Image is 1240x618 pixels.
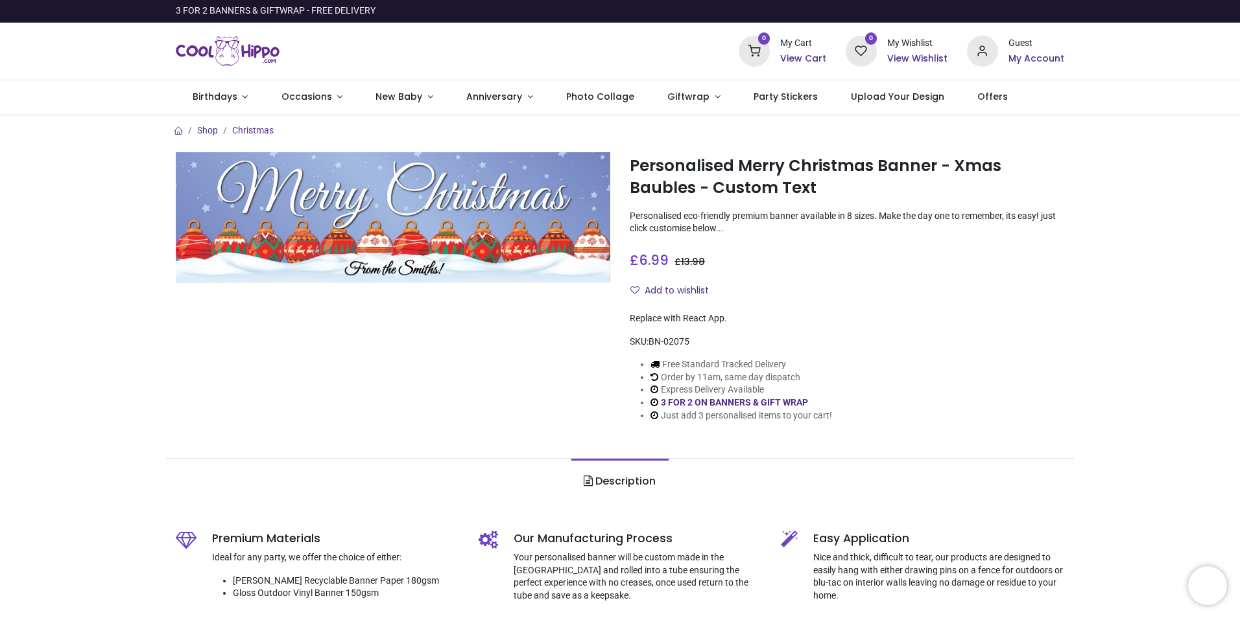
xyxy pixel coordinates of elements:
[466,90,522,103] span: Anniversary
[650,80,737,114] a: Giftwrap
[754,90,818,103] span: Party Stickers
[212,551,459,564] p: Ideal for any party, we offer the choice of either:
[176,80,265,114] a: Birthdays
[674,255,705,268] span: £
[176,33,280,69] a: Logo of Cool Hippo
[865,32,877,45] sup: 0
[780,37,826,50] div: My Cart
[233,587,459,600] li: Gloss Outdoor Vinyl Banner 150gsm
[265,80,359,114] a: Occasions
[449,80,549,114] a: Anniversary
[846,45,877,56] a: 0
[176,152,610,282] img: Personalised Merry Christmas Banner - Xmas Baubles - Custom Text
[232,125,274,135] a: Christmas
[630,210,1064,235] p: Personalised eco-friendly premium banner available in 8 sizes. Make the day one to remember, its ...
[176,33,280,69] img: Cool Hippo
[851,90,944,103] span: Upload Your Design
[233,575,459,588] li: [PERSON_NAME] Recyclable Banner Paper 180gsm
[792,5,1064,17] iframe: Customer reviews powered by Trustpilot
[630,280,720,302] button: Add to wishlistAdd to wishlist
[681,255,705,268] span: 13.98
[630,286,639,295] i: Add to wishlist
[376,90,422,103] span: New Baby
[650,371,832,384] li: Order by 11am, same day dispatch
[650,409,832,422] li: Just add 3 personalised items to your cart!
[1188,566,1227,605] iframe: Brevo live chat
[887,37,948,50] div: My Wishlist
[1008,37,1064,50] div: Guest
[639,251,669,269] span: 6.99
[887,52,948,65] a: View Wishlist
[650,383,832,396] li: Express Delivery Available
[571,459,668,504] a: Description
[176,5,376,17] div: 3 FOR 2 BANNERS & GIFTWRAP - FREE DELIVERY
[281,90,332,103] span: Occasions
[630,155,1064,200] h1: Personalised Merry Christmas Banner - Xmas Baubles - Custom Text
[630,312,1064,325] div: Replace with React App.
[661,397,808,407] a: 3 FOR 2 ON BANNERS & GIFT WRAP
[514,531,762,547] h5: Our Manufacturing Process
[780,52,826,65] a: View Cart
[813,531,1064,547] h5: Easy Application
[566,90,634,103] span: Photo Collage
[359,80,450,114] a: New Baby
[630,251,669,269] span: £
[977,90,1008,103] span: Offers
[1008,52,1064,65] a: My Account
[667,90,709,103] span: Giftwrap
[813,551,1064,602] p: Nice and thick, difficult to tear, our products are designed to easily hang with either drawing p...
[650,358,832,371] li: Free Standard Tracked Delivery
[630,336,1064,349] div: SKU:
[193,90,237,103] span: Birthdays
[649,336,689,347] span: BN-02075
[758,32,770,45] sup: 0
[514,551,762,602] p: Your personalised banner will be custom made in the [GEOGRAPHIC_DATA] and rolled into a tube ensu...
[197,125,218,135] a: Shop
[739,45,770,56] a: 0
[212,531,459,547] h5: Premium Materials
